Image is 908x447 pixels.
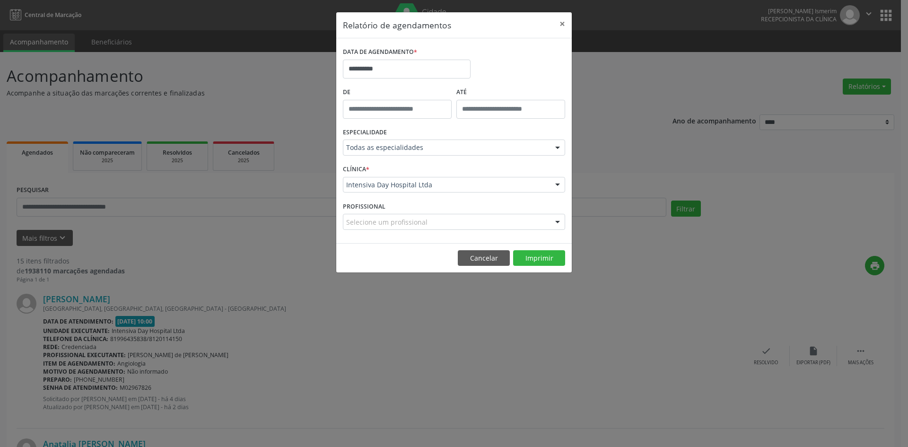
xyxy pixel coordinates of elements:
label: PROFISSIONAL [343,199,385,214]
button: Imprimir [513,250,565,266]
label: ATÉ [456,85,565,100]
button: Close [553,12,572,35]
label: ESPECIALIDADE [343,125,387,140]
label: De [343,85,452,100]
label: CLÍNICA [343,162,369,177]
h5: Relatório de agendamentos [343,19,451,31]
span: Selecione um profissional [346,217,428,227]
span: Todas as especialidades [346,143,546,152]
span: Intensiva Day Hospital Ltda [346,180,546,190]
button: Cancelar [458,250,510,266]
label: DATA DE AGENDAMENTO [343,45,417,60]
